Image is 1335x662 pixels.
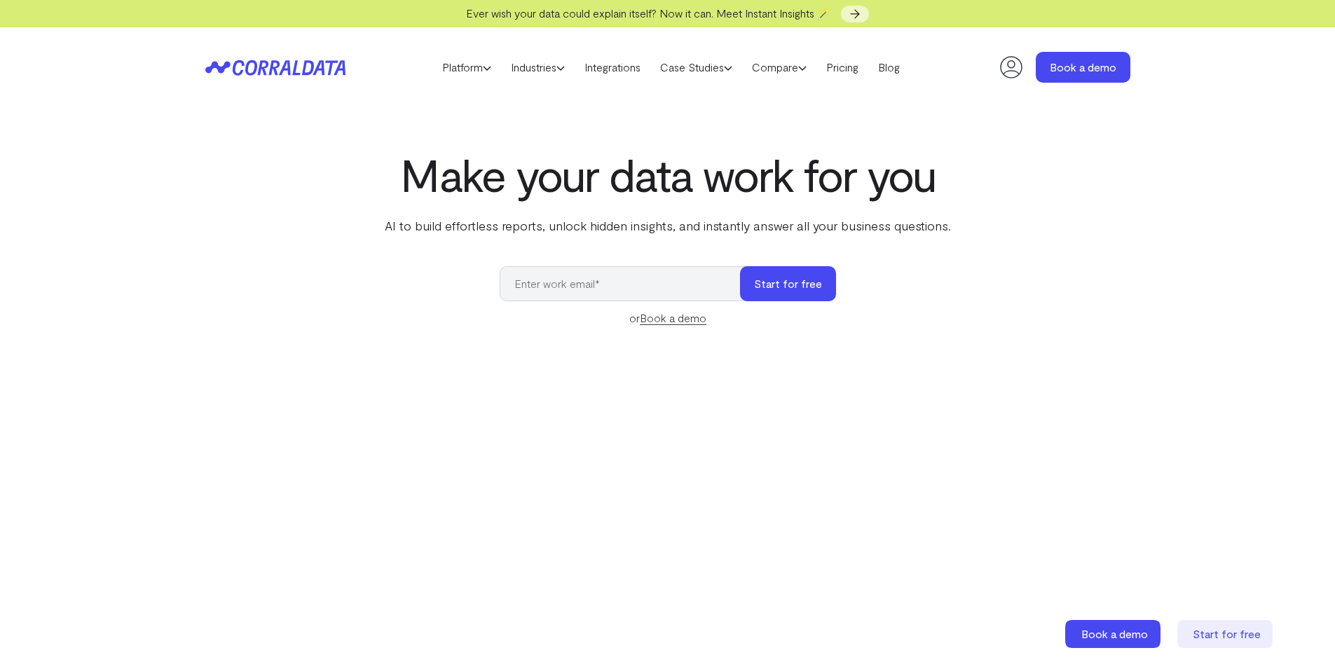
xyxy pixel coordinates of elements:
[500,266,754,301] input: Enter work email*
[1081,627,1148,640] span: Book a demo
[640,311,706,325] a: Book a demo
[575,57,650,78] a: Integrations
[1193,627,1261,640] span: Start for free
[742,57,816,78] a: Compare
[1177,620,1275,648] a: Start for free
[740,266,836,301] button: Start for free
[466,6,831,20] span: Ever wish your data could explain itself? Now it can. Meet Instant Insights 🪄
[382,216,954,235] p: AI to build effortless reports, unlock hidden insights, and instantly answer all your business qu...
[500,310,836,326] div: or
[501,57,575,78] a: Industries
[650,57,742,78] a: Case Studies
[382,149,954,200] h1: Make your data work for you
[1036,52,1130,83] a: Book a demo
[432,57,501,78] a: Platform
[868,57,910,78] a: Blog
[1065,620,1163,648] a: Book a demo
[816,57,868,78] a: Pricing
